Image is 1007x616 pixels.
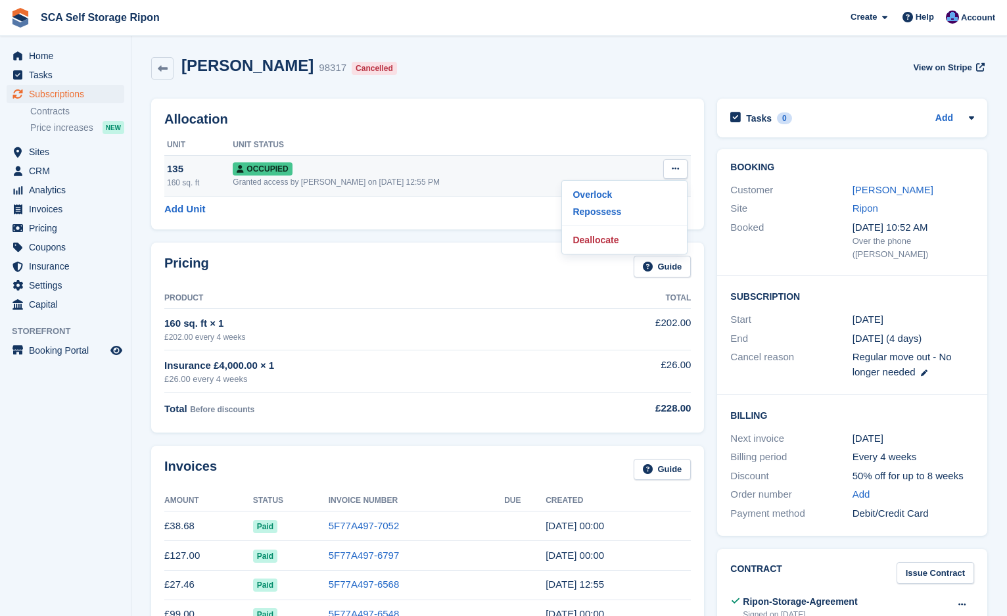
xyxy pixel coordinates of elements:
span: Paid [253,520,277,533]
span: Capital [29,295,108,314]
th: Total [562,288,691,309]
span: Storefront [12,325,131,338]
a: menu [7,238,124,256]
span: Account [961,11,995,24]
span: Insurance [29,257,108,275]
span: Coupons [29,238,108,256]
span: Help [916,11,934,24]
a: menu [7,66,124,84]
span: Pricing [29,219,108,237]
a: menu [7,295,124,314]
div: Ripon-Storage-Agreement [743,595,857,609]
time: 2025-09-23 23:00:37 UTC [546,520,604,531]
a: Add [935,111,953,126]
span: Occupied [233,162,292,176]
div: Next invoice [730,431,852,446]
a: menu [7,219,124,237]
a: Price increases NEW [30,120,124,135]
h2: Booking [730,162,974,173]
a: Guide [634,459,691,481]
span: Paid [253,550,277,563]
span: Subscriptions [29,85,108,103]
h2: Allocation [164,112,691,127]
a: menu [7,47,124,65]
div: Discount [730,469,852,484]
img: stora-icon-8386f47178a22dfd0bd8f6a31ec36ba5ce8667c1dd55bd0f319d3a0aa187defe.svg [11,8,30,28]
div: [DATE] [853,431,974,446]
a: View on Stripe [908,57,987,78]
span: Sites [29,143,108,161]
a: Overlock [567,186,682,203]
span: View on Stripe [913,61,972,74]
th: Created [546,490,691,511]
th: Unit Status [233,135,637,156]
a: Contracts [30,105,124,118]
time: 2025-07-30 11:55:04 UTC [546,579,604,590]
span: Invoices [29,200,108,218]
th: Invoice Number [329,490,504,511]
div: 0 [777,112,792,124]
span: Regular move out - No longer needed [853,351,952,377]
a: 5F77A497-7052 [329,520,400,531]
div: [DATE] 10:52 AM [853,220,974,235]
td: £26.00 [562,350,691,393]
time: 2025-08-26 23:00:37 UTC [546,550,604,561]
div: 135 [167,162,233,177]
span: [DATE] (4 days) [853,333,922,344]
th: Status [253,490,329,511]
td: £27.46 [164,570,253,600]
div: Cancelled [352,62,397,75]
div: Customer [730,183,852,198]
a: Deallocate [567,231,682,249]
th: Due [504,490,546,511]
span: Home [29,47,108,65]
span: Before discounts [190,405,254,414]
span: Settings [29,276,108,295]
div: Billing period [730,450,852,465]
a: Issue Contract [897,562,974,584]
a: menu [7,181,124,199]
a: menu [7,276,124,295]
h2: Contract [730,562,782,584]
h2: Tasks [746,112,772,124]
a: menu [7,341,124,360]
div: 98317 [319,60,346,76]
div: End [730,331,852,346]
a: menu [7,200,124,218]
div: Payment method [730,506,852,521]
div: Debit/Credit Card [853,506,974,521]
a: [PERSON_NAME] [853,184,933,195]
span: CRM [29,162,108,180]
a: Add Unit [164,202,205,217]
div: £26.00 every 4 weeks [164,373,562,386]
span: Total [164,403,187,414]
a: Add [853,487,870,502]
div: 160 sq. ft [167,177,233,189]
td: £202.00 [562,308,691,350]
h2: Subscription [730,289,974,302]
span: Analytics [29,181,108,199]
div: Granted access by [PERSON_NAME] on [DATE] 12:55 PM [233,176,637,188]
a: 5F77A497-6797 [329,550,400,561]
a: SCA Self Storage Ripon [35,7,165,28]
div: Start [730,312,852,327]
div: Booked [730,220,852,261]
span: Booking Portal [29,341,108,360]
span: Create [851,11,877,24]
td: £127.00 [164,541,253,571]
a: Guide [634,256,691,277]
a: menu [7,162,124,180]
span: Price increases [30,122,93,134]
div: Order number [730,487,852,502]
div: NEW [103,121,124,134]
a: menu [7,257,124,275]
div: £202.00 every 4 weeks [164,331,562,343]
th: Amount [164,490,253,511]
a: menu [7,85,124,103]
span: Paid [253,579,277,592]
a: Repossess [567,203,682,220]
div: 160 sq. ft × 1 [164,316,562,331]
